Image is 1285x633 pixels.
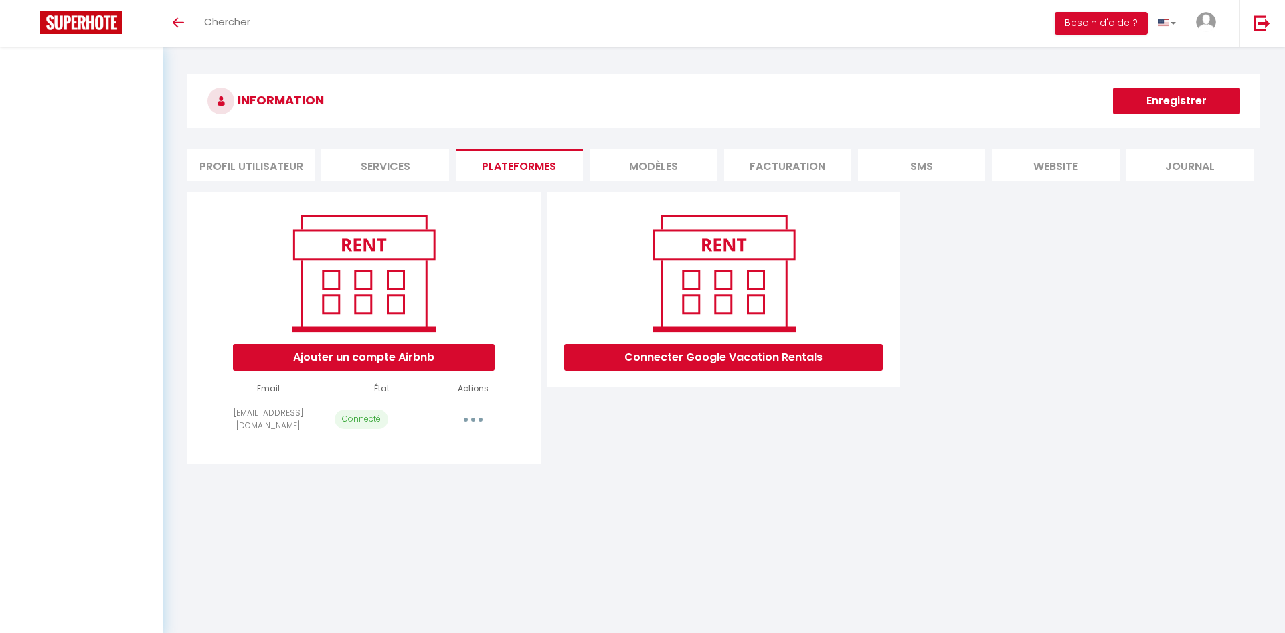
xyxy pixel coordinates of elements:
li: Facturation [724,149,851,181]
img: Super Booking [40,11,122,34]
li: Journal [1126,149,1254,181]
button: Enregistrer [1113,88,1240,114]
button: Connecter Google Vacation Rentals [564,344,883,371]
button: Ajouter un compte Airbnb [233,344,495,371]
th: Email [207,377,329,401]
li: SMS [858,149,985,181]
th: État [329,377,436,401]
td: [EMAIL_ADDRESS][DOMAIN_NAME] [207,401,329,438]
li: Profil Utilisateur [187,149,315,181]
button: Besoin d'aide ? [1055,12,1148,35]
img: rent.png [638,209,809,337]
img: rent.png [278,209,449,337]
th: Actions [435,377,511,401]
img: ... [1196,12,1216,32]
h3: INFORMATION [187,74,1260,128]
img: logout [1254,15,1270,31]
li: MODÈLES [590,149,717,181]
span: Chercher [204,15,250,29]
li: Services [321,149,448,181]
li: Plateformes [456,149,583,181]
p: Connecté [335,410,388,429]
li: website [992,149,1119,181]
